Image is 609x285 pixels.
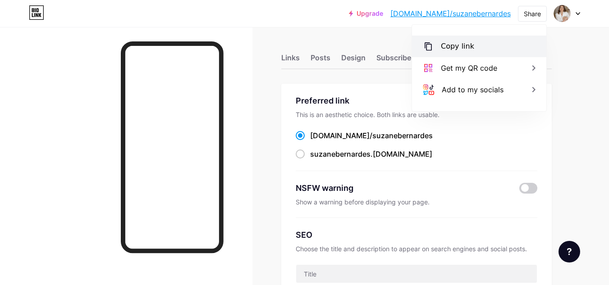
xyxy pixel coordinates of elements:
div: Preferred link [296,95,537,107]
div: Show a warning before displaying your page. [296,198,537,207]
div: Share [524,9,541,18]
a: [DOMAIN_NAME]/suzanebernardes [390,8,511,19]
div: This is an aesthetic choice. Both links are usable. [296,110,537,119]
div: Links [281,52,300,68]
img: joaoemariaencanto [554,5,571,22]
div: Posts [311,52,330,68]
div: [DOMAIN_NAME]/ [310,130,433,141]
span: suzanebernardes [310,149,371,158]
div: Get my QR code [441,63,497,73]
div: Add to my socials [442,84,504,95]
div: .[DOMAIN_NAME] [310,149,432,159]
div: Copy link [441,41,474,52]
input: Title [296,265,537,283]
div: Design [341,52,366,68]
div: SEO [296,229,537,241]
span: suzanebernardes [372,131,433,140]
div: Choose the title and description to appear on search engines and social posts. [296,244,537,253]
div: NSFW warning [296,182,506,194]
div: Subscribers [376,52,418,68]
a: Upgrade [349,10,383,17]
